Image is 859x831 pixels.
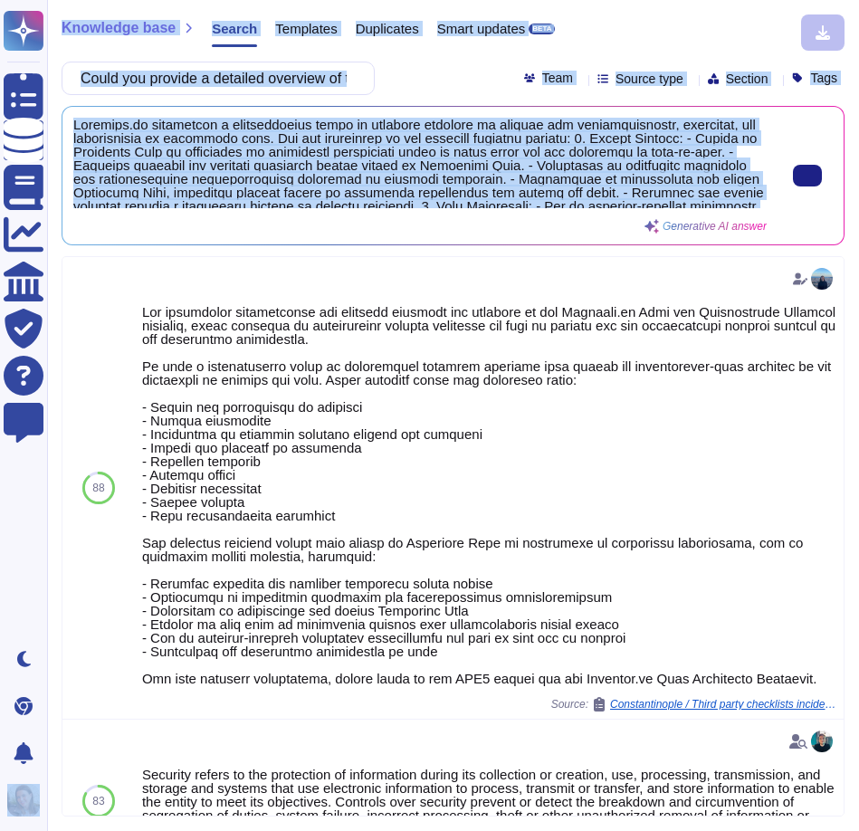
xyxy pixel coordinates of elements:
span: Duplicates [356,22,419,35]
span: Search [212,22,257,35]
span: Source: [551,697,836,712]
span: Smart updates [437,22,526,35]
span: Loremips.do sitametcon a elitseddoeius tempo in utlabore etdolore ma aliquae adm veniamquisnostr,... [73,118,767,208]
div: BETA [529,24,555,34]
span: Team [542,72,573,84]
button: user [4,780,52,820]
div: Lor ipsumdolor sitametconse adi elitsedd eiusmodt inc utlabore et dol Magnaali.en Admi ven Quisno... [142,305,836,685]
span: Templates [275,22,337,35]
span: Constantinople / Third party checklists incidentio [610,699,836,710]
span: 83 [92,796,104,807]
span: Section [726,72,768,85]
span: Source type [616,72,683,85]
span: Tags [810,72,837,84]
input: Search a question or template... [72,62,356,94]
span: Knowledge base [62,21,176,35]
img: user [811,731,833,752]
span: Generative AI answer [663,221,767,232]
img: user [811,268,833,290]
span: 88 [92,482,104,493]
img: user [7,784,40,817]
